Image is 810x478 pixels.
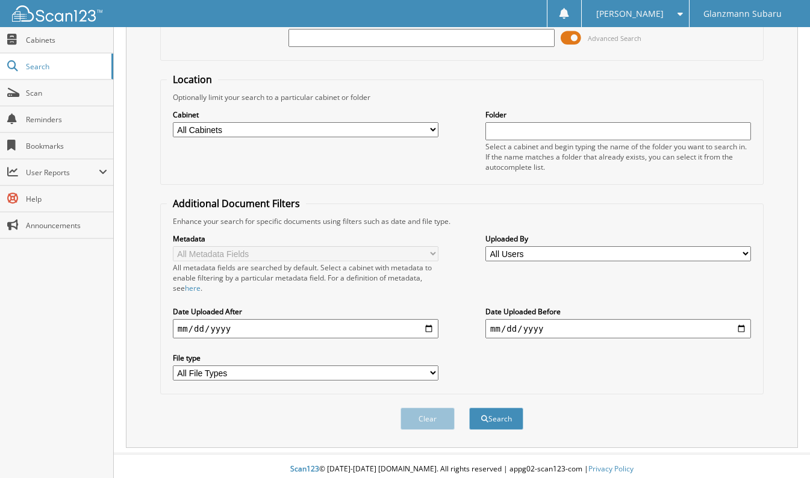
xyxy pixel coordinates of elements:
[290,464,319,474] span: Scan123
[485,306,751,317] label: Date Uploaded Before
[26,35,107,45] span: Cabinets
[167,73,218,86] legend: Location
[596,10,664,17] span: [PERSON_NAME]
[26,220,107,231] span: Announcements
[12,5,102,22] img: scan123-logo-white.svg
[173,353,438,363] label: File type
[26,167,99,178] span: User Reports
[173,110,438,120] label: Cabinet
[173,306,438,317] label: Date Uploaded After
[588,34,641,43] span: Advanced Search
[485,319,751,338] input: end
[26,141,107,151] span: Bookmarks
[588,464,634,474] a: Privacy Policy
[26,61,105,72] span: Search
[469,408,523,430] button: Search
[167,216,757,226] div: Enhance your search for specific documents using filters such as date and file type.
[485,234,751,244] label: Uploaded By
[485,141,751,172] div: Select a cabinet and begin typing the name of the folder you want to search in. If the name match...
[167,92,757,102] div: Optionally limit your search to a particular cabinet or folder
[485,110,751,120] label: Folder
[26,194,107,204] span: Help
[26,114,107,125] span: Reminders
[173,262,438,293] div: All metadata fields are searched by default. Select a cabinet with metadata to enable filtering b...
[400,408,455,430] button: Clear
[703,10,782,17] span: Glanzmann Subaru
[167,197,306,210] legend: Additional Document Filters
[173,234,438,244] label: Metadata
[185,283,201,293] a: here
[26,88,107,98] span: Scan
[173,319,438,338] input: start
[750,420,810,478] iframe: Chat Widget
